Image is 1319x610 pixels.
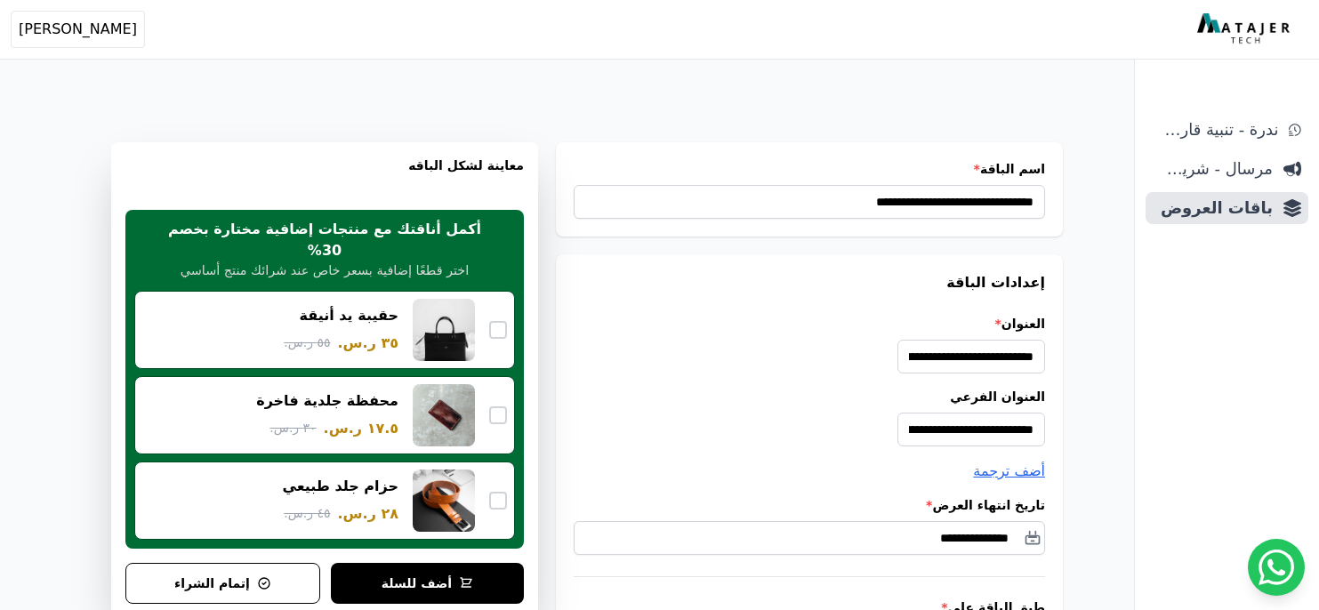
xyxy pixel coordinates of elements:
[574,496,1045,514] label: تاريخ انتهاء العرض
[284,504,330,523] span: ٤٥ ر.س.
[1153,157,1273,181] span: مرسال - شريط دعاية
[574,160,1045,178] label: اسم الباقة
[973,462,1045,479] span: أضف ترجمة
[413,384,475,446] img: محفظة جلدية فاخرة
[256,391,398,411] div: محفظة جلدية فاخرة
[125,563,320,604] button: إتمام الشراء
[153,219,495,261] h2: أكمل أناقتك مع منتجات إضافية مختارة بخصم 30%
[1153,117,1278,142] span: ندرة - تنبية قارب علي النفاذ
[1153,196,1273,221] span: باقات العروض
[283,477,399,496] div: حزام جلد طبيعي
[574,315,1045,333] label: العنوان
[574,272,1045,293] h3: إعدادات الباقة
[125,157,524,196] h3: معاينة لشكل الباقه
[1197,13,1294,45] img: MatajerTech Logo
[19,19,137,40] span: [PERSON_NAME]
[11,11,145,48] button: [PERSON_NAME]
[181,261,470,281] p: اختر قطعًا إضافية بسعر خاص عند شرائك منتج أساسي
[284,333,330,352] span: ٥٥ ر.س.
[324,418,398,439] span: ١٧.٥ ر.س.
[574,388,1045,405] label: العنوان الفرعي
[337,503,398,525] span: ٢٨ ر.س.
[269,419,316,437] span: ٣٠ ر.س.
[413,470,475,532] img: حزام جلد طبيعي
[331,563,524,604] button: أضف للسلة
[300,306,398,325] div: حقيبة يد أنيقة
[413,299,475,361] img: حقيبة يد أنيقة
[337,333,398,354] span: ٣٥ ر.س.
[973,461,1045,482] button: أضف ترجمة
